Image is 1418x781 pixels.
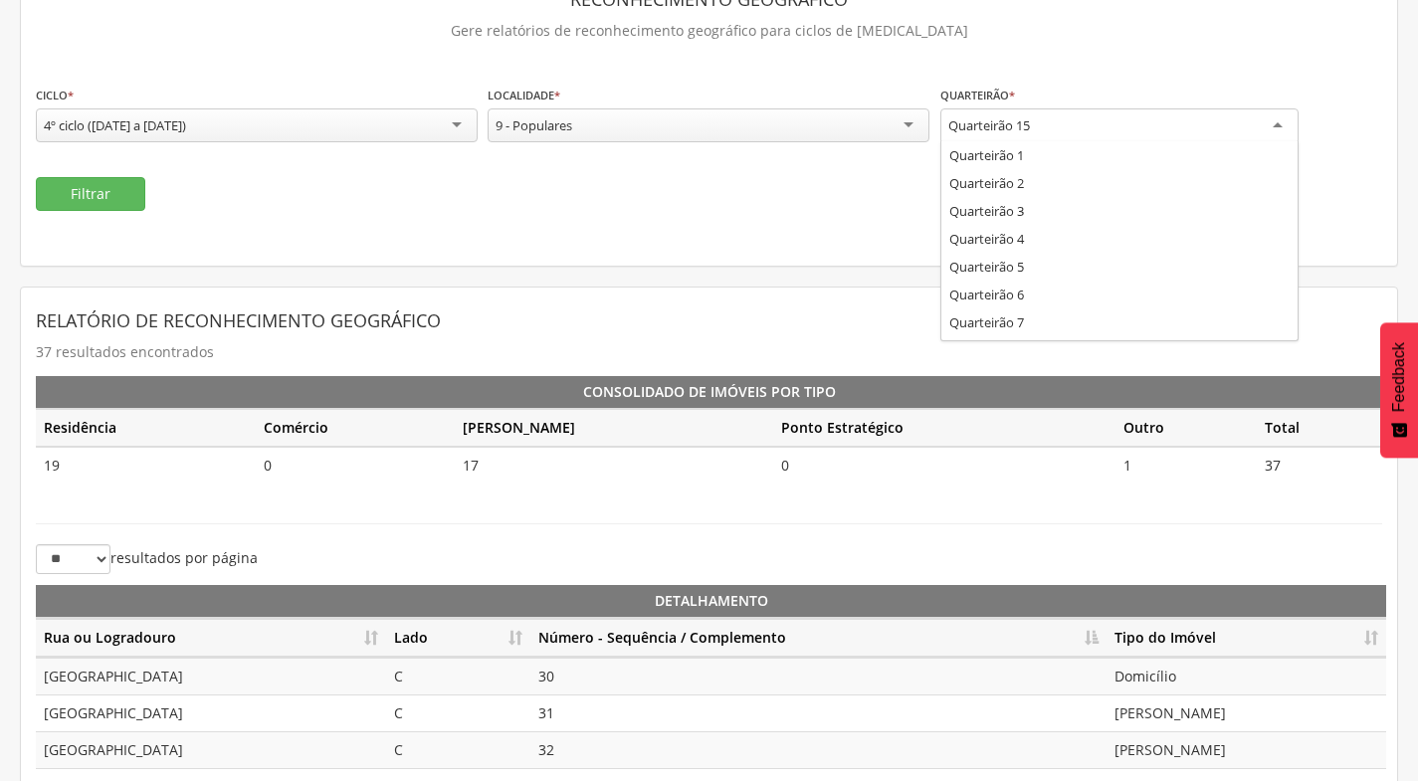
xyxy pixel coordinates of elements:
th: Ponto Estratégico [773,409,1115,447]
td: C [386,694,530,731]
div: Quarteirão 2 [941,169,1298,197]
td: 1 [1115,447,1256,484]
td: Domicílio [1107,658,1386,694]
td: 30 [530,658,1107,694]
div: Quarteirão 5 [941,253,1298,281]
td: C [386,658,530,694]
label: Ciclo [36,88,74,103]
label: Quarteirão [940,88,1015,103]
th: Tipo do Imóvel: Ordenar colunas de forma ascendente [1107,619,1386,658]
header: Relatório de Reconhecimento Geográfico [36,302,1382,338]
td: 32 [530,731,1107,768]
td: [PERSON_NAME] [1107,731,1386,768]
th: Número - Sequência / Complemento: Ordenar colunas de forma descendente [530,619,1107,658]
div: Quarteirão 8 [941,336,1298,364]
span: Feedback [1390,342,1408,412]
div: Quarteirão 6 [941,281,1298,308]
th: Consolidado de Imóveis por Tipo [36,376,1382,409]
td: [PERSON_NAME] [1107,694,1386,731]
label: Localidade [488,88,560,103]
td: 31 [530,694,1107,731]
td: 0 [256,447,456,484]
th: Outro [1115,409,1256,447]
td: 19 [36,447,256,484]
th: Total [1257,409,1382,447]
td: [GEOGRAPHIC_DATA] [36,658,386,694]
label: resultados por página [36,544,258,574]
p: 37 resultados encontrados [36,338,1382,366]
td: [GEOGRAPHIC_DATA] [36,731,386,768]
td: 0 [773,447,1115,484]
th: Rua ou Logradouro: Ordenar colunas de forma ascendente [36,619,386,658]
td: C [386,731,530,768]
div: 4º ciclo ([DATE] a [DATE]) [44,116,186,134]
div: 9 - Populares [496,116,572,134]
th: Comércio [256,409,456,447]
p: Gere relatórios de reconhecimento geográfico para ciclos de [MEDICAL_DATA] [36,17,1382,45]
button: Filtrar [36,177,145,211]
th: Detalhamento [36,585,1386,619]
th: [PERSON_NAME] [455,409,773,447]
div: Quarteirão 15 [948,116,1030,134]
td: 17 [455,447,773,484]
div: Quarteirão 4 [941,225,1298,253]
div: Quarteirão 1 [941,141,1298,169]
td: 37 [1257,447,1382,484]
div: Quarteirão 3 [941,197,1298,225]
th: Residência [36,409,256,447]
select: resultados por página [36,544,110,574]
th: Lado: Ordenar colunas de forma ascendente [386,619,530,658]
div: Quarteirão 7 [941,308,1298,336]
td: [GEOGRAPHIC_DATA] [36,694,386,731]
button: Feedback - Mostrar pesquisa [1380,322,1418,458]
